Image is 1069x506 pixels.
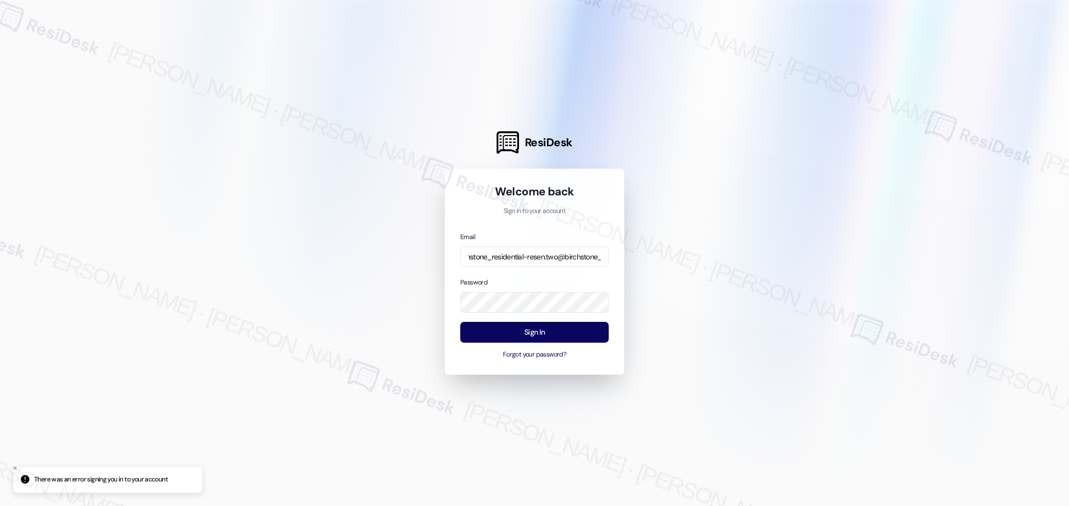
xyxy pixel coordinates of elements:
[460,207,609,216] p: Sign in to your account
[460,184,609,199] h1: Welcome back
[460,278,488,287] label: Password
[460,350,609,360] button: Forgot your password?
[460,247,609,267] input: name@example.com
[460,322,609,343] button: Sign In
[10,463,20,473] button: Close toast
[460,233,475,241] label: Email
[34,475,168,485] p: There was an error signing you in to your account
[497,131,519,154] img: ResiDesk Logo
[525,135,572,150] span: ResiDesk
